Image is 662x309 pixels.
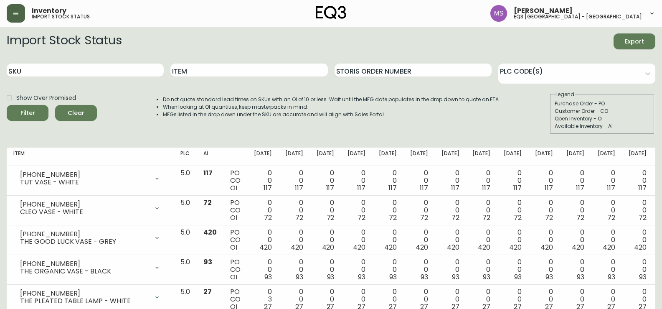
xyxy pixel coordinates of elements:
[20,297,149,305] div: THE PLEATED TABLE LAMP - WHITE
[341,148,372,166] th: [DATE]
[254,258,272,281] div: 0 0
[535,258,553,281] div: 0 0
[451,183,459,193] span: 117
[230,258,241,281] div: PO CO
[295,183,303,193] span: 117
[372,148,403,166] th: [DATE]
[435,148,466,166] th: [DATE]
[163,111,500,118] li: MFGs listed in the drop down under the SKU are accurate and will align with Sales Portal.
[379,229,397,251] div: 0 0
[317,199,335,222] div: 0 0
[514,272,522,282] span: 93
[327,213,335,222] span: 72
[285,229,303,251] div: 0 0
[247,148,279,166] th: [DATE]
[545,272,553,282] span: 93
[441,229,459,251] div: 0 0
[607,183,615,193] span: 117
[163,103,500,111] li: When looking at OI quantities, keep masterpacks in mind.
[535,199,553,222] div: 0 0
[513,183,522,193] span: 117
[504,229,522,251] div: 0 0
[441,169,459,192] div: 0 0
[13,229,167,247] div: [PHONE_NUMBER]THE GOOD LUCK VASE - GREY
[291,243,303,252] span: 420
[317,169,335,192] div: 0 0
[174,148,197,166] th: PLC
[528,148,560,166] th: [DATE]
[598,199,616,222] div: 0 0
[20,260,149,268] div: [PHONE_NUMBER]
[20,268,149,275] div: THE ORGANIC VASE - BLACK
[113,32,138,41] input: Prix sans le $
[514,14,642,19] h5: eq3 [GEOGRAPHIC_DATA] - [GEOGRAPHIC_DATA]
[420,213,428,222] span: 72
[509,243,522,252] span: 420
[555,91,575,98] legend: Legend
[347,258,365,281] div: 0 0
[68,41,113,49] div: maintenant
[416,243,428,252] span: 420
[20,171,149,179] div: [PHONE_NUMBER]
[607,213,615,222] span: 72
[174,225,197,255] td: 5.0
[20,201,149,208] div: [PHONE_NUMBER]
[7,105,48,121] button: Filter
[230,243,237,252] span: OI
[285,169,303,192] div: 0 0
[347,199,365,222] div: 0 0
[379,199,397,222] div: 0 0
[322,243,335,252] span: 420
[472,169,490,192] div: 0 0
[560,148,591,166] th: [DATE]
[622,148,653,166] th: [DATE]
[254,199,272,222] div: 0 0
[620,36,649,47] span: Export
[410,258,428,281] div: 0 0
[482,183,490,193] span: 117
[203,168,213,178] span: 117
[317,229,335,251] div: 0 0
[20,208,149,216] div: CLEO VASE - WHITE
[327,272,335,282] span: 93
[20,108,35,118] div: Filter
[174,166,197,196] td: 5.0
[629,258,647,281] div: 0 0
[451,213,459,222] span: 72
[504,169,522,192] div: 0 0
[389,272,397,282] span: 93
[20,179,149,186] div: TUT VASE - WHITE
[296,272,303,282] span: 93
[639,213,647,222] span: 72
[174,196,197,225] td: 5.0
[358,272,365,282] span: 93
[13,288,167,306] div: [PHONE_NUMBER]THE PLEATED TABLE LAMP - WHITE
[389,213,397,222] span: 72
[555,123,650,130] div: Available Inventory - AI
[634,243,647,252] span: 420
[358,213,365,222] span: 72
[326,183,335,193] span: 117
[18,31,64,62] textarea: Format Grand Couleur Gris
[466,148,497,166] th: [DATE]
[230,213,237,222] span: OI
[420,183,428,193] span: 117
[174,255,197,285] td: 5.0
[545,183,553,193] span: 117
[577,272,584,282] span: 93
[285,199,303,222] div: 0 0
[317,258,335,281] div: 0 0
[163,96,500,103] li: Do not quote standard lead times on SKUs with an OI of 10 or less. Wait until the MFG date popula...
[555,100,650,107] div: Purchase Order - PO
[230,272,237,282] span: OI
[614,33,655,49] button: Export
[629,199,647,222] div: 0 0
[55,105,97,121] button: Clear
[203,198,212,207] span: 72
[264,183,272,193] span: 117
[576,183,584,193] span: 117
[230,229,241,251] div: PO CO
[353,243,365,252] span: 420
[566,229,584,251] div: 0 0
[514,213,522,222] span: 72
